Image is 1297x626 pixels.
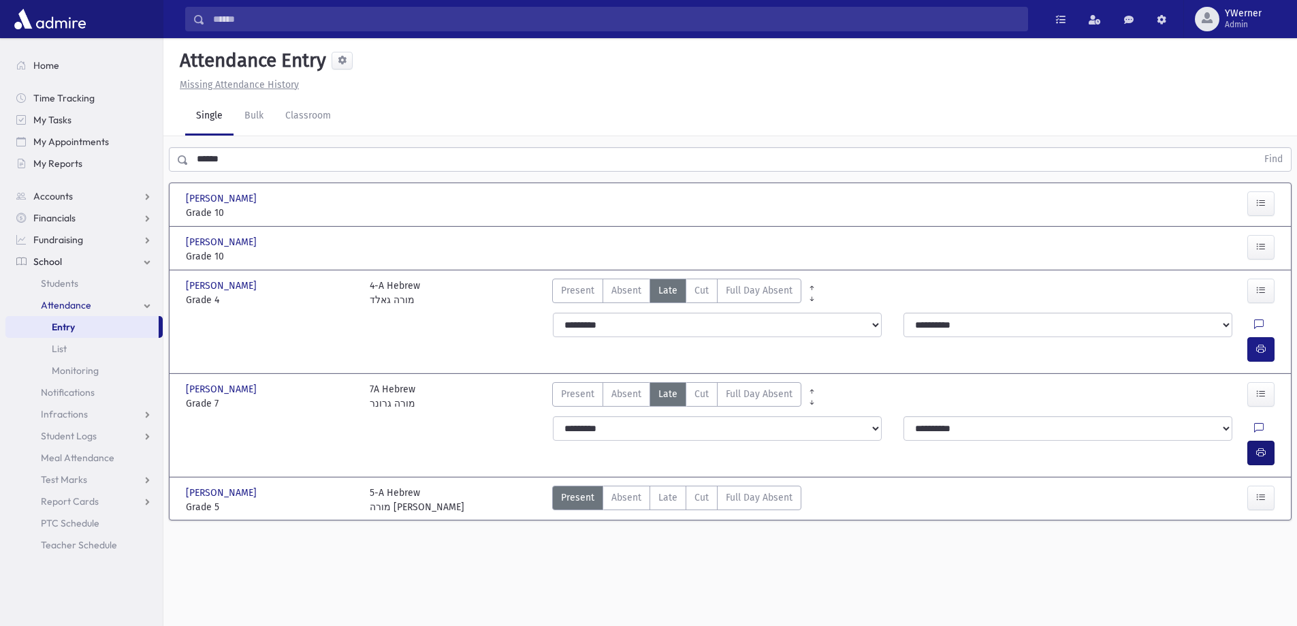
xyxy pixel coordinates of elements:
[41,408,88,420] span: Infractions
[5,185,163,207] a: Accounts
[658,490,677,505] span: Late
[52,321,75,333] span: Entry
[41,539,117,551] span: Teacher Schedule
[180,79,299,91] u: Missing Attendance History
[658,387,677,401] span: Late
[5,251,163,272] a: School
[205,7,1027,31] input: Search
[33,255,62,268] span: School
[561,283,594,298] span: Present
[611,490,641,505] span: Absent
[5,490,163,512] a: Report Cards
[370,279,420,307] div: 4-A Hebrew מורה גאלד
[5,109,163,131] a: My Tasks
[41,473,87,486] span: Test Marks
[561,490,594,505] span: Present
[5,447,163,469] a: Meal Attendance
[33,136,109,148] span: My Appointments
[41,430,97,442] span: Student Logs
[41,495,99,507] span: Report Cards
[726,387,792,401] span: Full Day Absent
[174,49,326,72] h5: Attendance Entry
[5,229,163,251] a: Fundraising
[5,316,159,338] a: Entry
[186,293,356,307] span: Grade 4
[41,386,95,398] span: Notifications
[5,469,163,490] a: Test Marks
[186,382,259,396] span: [PERSON_NAME]
[1256,148,1291,171] button: Find
[41,299,91,311] span: Attendance
[186,396,356,411] span: Grade 7
[186,486,259,500] span: [PERSON_NAME]
[33,212,76,224] span: Financials
[611,387,641,401] span: Absent
[52,364,99,377] span: Monitoring
[552,382,801,411] div: AttTypes
[185,97,234,136] a: Single
[5,272,163,294] a: Students
[33,157,82,170] span: My Reports
[5,534,163,556] a: Teacher Schedule
[5,87,163,109] a: Time Tracking
[5,54,163,76] a: Home
[5,403,163,425] a: Infractions
[5,381,163,403] a: Notifications
[5,153,163,174] a: My Reports
[726,283,792,298] span: Full Day Absent
[234,97,274,136] a: Bulk
[5,512,163,534] a: PTC Schedule
[33,114,71,126] span: My Tasks
[33,59,59,72] span: Home
[1225,19,1262,30] span: Admin
[186,235,259,249] span: [PERSON_NAME]
[33,92,95,104] span: Time Tracking
[370,486,464,514] div: 5-A Hebrew מורה [PERSON_NAME]
[658,283,677,298] span: Late
[186,191,259,206] span: [PERSON_NAME]
[694,387,709,401] span: Cut
[5,207,163,229] a: Financials
[41,452,114,464] span: Meal Attendance
[611,283,641,298] span: Absent
[52,343,67,355] span: List
[5,131,163,153] a: My Appointments
[552,486,801,514] div: AttTypes
[5,425,163,447] a: Student Logs
[186,279,259,293] span: [PERSON_NAME]
[41,277,78,289] span: Students
[5,360,163,381] a: Monitoring
[174,79,299,91] a: Missing Attendance History
[186,249,356,264] span: Grade 10
[41,517,99,529] span: PTC Schedule
[186,500,356,514] span: Grade 5
[33,234,83,246] span: Fundraising
[274,97,342,136] a: Classroom
[694,490,709,505] span: Cut
[11,5,89,33] img: AdmirePro
[694,283,709,298] span: Cut
[561,387,594,401] span: Present
[552,279,801,307] div: AttTypes
[5,338,163,360] a: List
[33,190,73,202] span: Accounts
[5,294,163,316] a: Attendance
[1225,8,1262,19] span: YWerner
[726,490,792,505] span: Full Day Absent
[186,206,356,220] span: Grade 10
[370,382,415,411] div: 7A Hebrew מורה גרונר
